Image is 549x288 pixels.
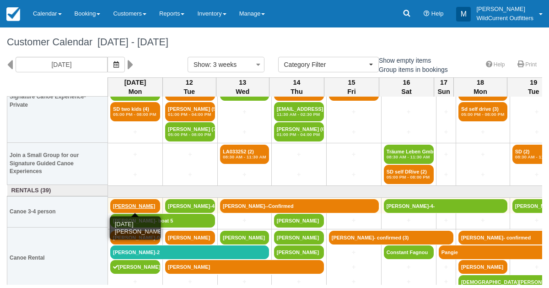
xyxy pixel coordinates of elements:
[284,60,367,69] span: Category Filter
[110,245,269,259] a: [PERSON_NAME]-2
[188,57,264,72] button: Show: 3 weeks
[458,170,507,179] a: +
[329,277,379,287] a: +
[329,216,379,225] a: +
[439,127,453,137] a: +
[220,127,269,137] a: +
[384,216,434,225] a: +
[439,216,453,225] a: +
[165,277,215,287] a: +
[194,61,210,68] span: Show
[439,150,453,159] a: +
[458,127,507,137] a: +
[165,199,215,213] a: [PERSON_NAME]-4
[476,5,533,14] p: [PERSON_NAME]
[110,127,160,137] a: +
[384,262,434,272] a: +
[110,199,160,213] a: [PERSON_NAME]
[220,145,269,164] a: LA033252 (2)08:30 AM - 11:30 AM
[278,57,379,72] button: Category Filter
[476,14,533,23] p: WildCurrent Outfitters
[7,196,108,228] th: Canoe 3-4 person
[384,145,434,164] a: Träume Leben GmbH - (2)08:30 AM - 11:30 AM
[165,231,215,245] a: [PERSON_NAME]
[210,61,237,68] span: : 3 weeks
[165,122,215,141] a: [PERSON_NAME] (7)05:00 PM - 08:00 PM
[7,60,108,142] th: Signature Canoe Experience- Private
[110,260,160,274] a: [PERSON_NAME]-1
[110,231,160,245] a: [PERSON_NAME]-0-
[220,216,269,225] a: +
[168,112,212,117] em: 01:00 PM - 04:00 PM
[439,170,453,179] a: +
[277,112,321,117] em: 11:30 AM - 02:30 PM
[113,112,157,117] em: 05:00 PM - 08:00 PM
[384,107,434,117] a: +
[384,127,434,137] a: +
[454,77,507,97] th: 18 Mon
[220,170,269,179] a: +
[368,66,455,72] span: Group items in bookings
[329,107,379,117] a: +
[329,127,379,137] a: +
[456,7,471,22] div: M
[168,132,212,137] em: 05:00 PM - 08:00 PM
[220,231,269,245] a: [PERSON_NAME]
[92,36,168,48] span: [DATE] - [DATE]
[274,150,324,159] a: +
[458,150,507,159] a: +
[274,277,324,287] a: +
[165,150,215,159] a: +
[324,77,379,97] th: 15 Fri
[387,174,431,180] em: 05:00 PM - 08:00 PM
[110,150,160,159] a: +
[439,262,453,272] a: +
[512,58,542,71] a: Print
[461,112,505,117] em: 05:00 PM - 08:00 PM
[329,262,379,272] a: +
[368,63,454,76] label: Group items in bookings
[108,77,163,97] th: [DATE] Mon
[329,150,379,159] a: +
[110,214,215,228] a: [PERSON_NAME]- boat 5
[439,107,453,117] a: +
[384,165,434,184] a: SD self DRive (2)05:00 PM - 08:00 PM
[387,154,431,160] em: 08:30 AM - 11:30 AM
[7,37,542,48] h1: Customer Calendar
[274,122,324,141] a: [PERSON_NAME] (6)01:00 PM - 04:00 PM
[274,170,324,179] a: +
[439,277,453,287] a: +
[368,54,437,67] label: Show empty items
[384,245,434,259] a: Constant Fagnou
[458,260,507,274] a: [PERSON_NAME]
[431,10,444,17] span: Help
[7,142,108,185] th: Join a Small Group for our Signature Guided Canoe Experiences
[434,77,454,97] th: 17 Sun
[368,57,438,63] span: Show empty items
[424,11,430,17] i: Help
[163,77,216,97] th: 12 Tue
[274,102,324,121] a: [EMAIL_ADDRESS][DOMAIN_NAME] (2)11:30 AM - 02:30 PM
[220,277,269,287] a: +
[6,7,20,21] img: checkfront-main-nav-mini-logo.png
[274,245,324,259] a: [PERSON_NAME]
[110,277,160,287] a: +
[329,170,379,179] a: +
[274,231,324,245] a: [PERSON_NAME]
[165,102,215,121] a: [PERSON_NAME] (5)01:00 PM - 04:00 PM
[384,277,434,287] a: +
[216,77,269,97] th: 13 Wed
[379,77,434,97] th: 16 Sat
[165,260,324,274] a: [PERSON_NAME]
[110,102,160,121] a: SD two kids (4)05:00 PM - 08:00 PM
[384,199,507,213] a: [PERSON_NAME]-4-
[10,186,106,195] a: Rentals (39)
[329,248,379,257] a: +
[329,231,453,245] a: [PERSON_NAME]- confirmed (3)
[220,199,379,213] a: [PERSON_NAME]--Confirmed
[458,102,507,121] a: Sd self drive (3)05:00 PM - 08:00 PM
[269,77,324,97] th: 14 Thu
[223,154,266,160] em: 08:30 AM - 11:30 AM
[480,58,511,71] a: Help
[220,107,269,117] a: +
